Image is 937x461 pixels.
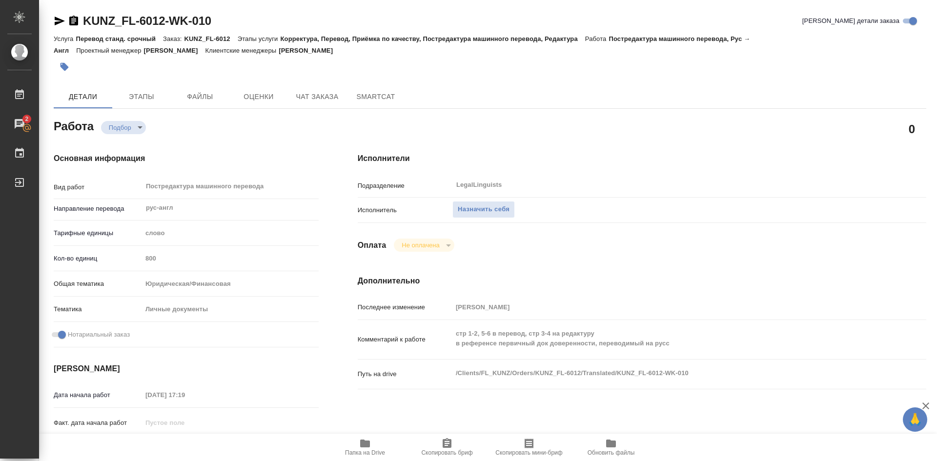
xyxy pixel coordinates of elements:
span: Этапы [118,91,165,103]
p: [PERSON_NAME] [144,47,205,54]
h2: 0 [909,120,915,137]
span: Назначить себя [458,204,509,215]
h4: Основная информация [54,153,319,164]
button: Назначить себя [452,201,515,218]
p: Кол-во единиц [54,254,142,263]
p: Клиентские менеджеры [205,47,279,54]
span: Нотариальный заказ [68,330,130,340]
button: Скопировать ссылку для ЯМессенджера [54,15,65,27]
button: Добавить тэг [54,56,75,78]
textarea: стр 1-2, 5-6 в перевод, стр 3-4 на редактуру в референсе первичный док доверенности, переводимый ... [452,325,879,352]
a: KUNZ_FL-6012-WK-010 [83,14,211,27]
button: Подбор [106,123,134,132]
div: Подбор [101,121,146,134]
span: Обновить файлы [588,449,635,456]
button: 🙏 [903,407,927,432]
textarea: /Clients/FL_KUNZ/Orders/KUNZ_FL-6012/Translated/KUNZ_FL-6012-WK-010 [452,365,879,381]
p: Услуга [54,35,76,42]
input: Пустое поле [142,416,227,430]
p: Направление перевода [54,204,142,214]
button: Скопировать бриф [406,434,488,461]
p: Общая тематика [54,279,142,289]
span: 🙏 [907,409,923,430]
p: Этапы услуги [238,35,281,42]
p: Заказ: [163,35,184,42]
p: Комментарий к работе [358,335,452,344]
p: Факт. дата начала работ [54,418,142,428]
p: Проектный менеджер [76,47,143,54]
div: слово [142,225,319,241]
span: Скопировать мини-бриф [495,449,562,456]
h4: [PERSON_NAME] [54,363,319,375]
h2: Работа [54,117,94,134]
p: Тарифные единицы [54,228,142,238]
span: Файлы [177,91,224,103]
p: Корректура, Перевод, Приёмка по качеству, Постредактура машинного перевода, Редактура [281,35,585,42]
p: Дата начала работ [54,390,142,400]
span: [PERSON_NAME] детали заказа [802,16,899,26]
div: Юридическая/Финансовая [142,276,319,292]
span: Чат заказа [294,91,341,103]
button: Обновить файлы [570,434,652,461]
button: Папка на Drive [324,434,406,461]
p: Путь на drive [358,369,452,379]
p: [PERSON_NAME] [279,47,340,54]
p: Работа [585,35,609,42]
div: Личные документы [142,301,319,318]
h4: Исполнители [358,153,926,164]
p: Вид работ [54,182,142,192]
p: Тематика [54,304,142,314]
button: Скопировать мини-бриф [488,434,570,461]
p: Исполнитель [358,205,452,215]
input: Пустое поле [142,388,227,402]
h4: Дополнительно [358,275,926,287]
a: 2 [2,112,37,136]
span: Папка на Drive [345,449,385,456]
span: Детали [60,91,106,103]
span: Оценки [235,91,282,103]
p: Подразделение [358,181,452,191]
span: 2 [19,114,34,124]
span: SmartCat [352,91,399,103]
button: Скопировать ссылку [68,15,80,27]
h4: Оплата [358,240,387,251]
span: Скопировать бриф [421,449,472,456]
p: Перевод станд. срочный [76,35,163,42]
p: KUNZ_FL-6012 [184,35,238,42]
p: Последнее изменение [358,302,452,312]
input: Пустое поле [452,300,879,314]
div: Подбор [394,239,454,252]
input: Пустое поле [142,251,319,265]
button: Не оплачена [399,241,442,249]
